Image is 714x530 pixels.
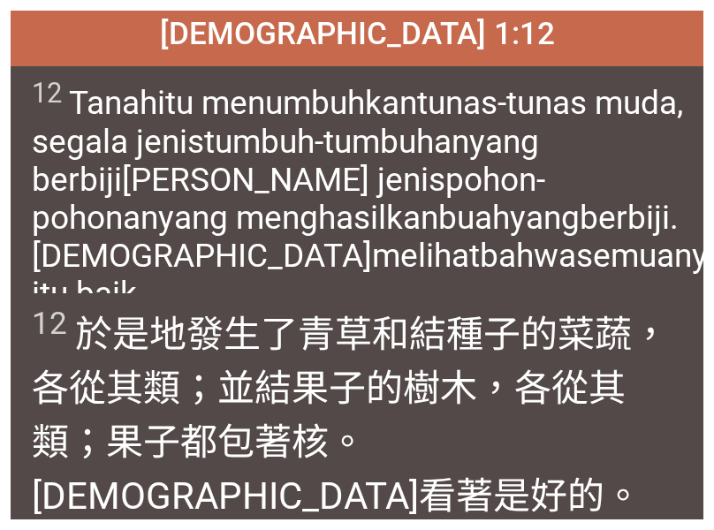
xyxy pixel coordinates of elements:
wh4327: ；並結 [32,367,642,518]
span: [DEMOGRAPHIC_DATA] 1:12 [160,16,555,52]
sup: 12 [32,306,67,342]
wh6529: 的樹木 [32,367,642,518]
wh4327: ；果子都包著核 [32,420,642,518]
wh6213: 果子 [32,367,642,518]
wh2233: 。 [DEMOGRAPHIC_DATA] [32,420,642,518]
wh776: 發生了 [32,313,669,518]
wh3318: 青草 [32,313,669,518]
span: 於是地 [32,304,682,519]
sup: 12 [32,77,62,110]
wh6086: ，各從其類 [32,367,642,518]
wh2896: . [137,275,146,313]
